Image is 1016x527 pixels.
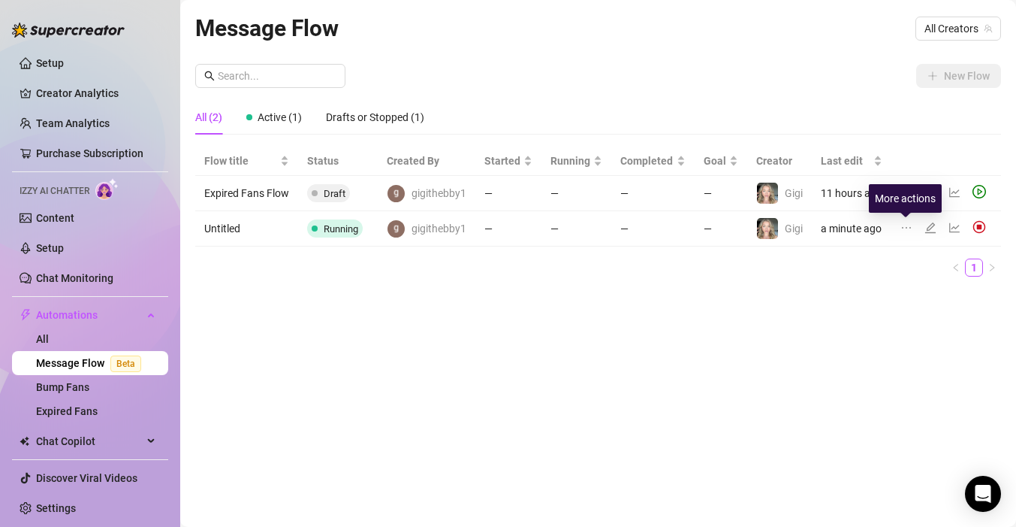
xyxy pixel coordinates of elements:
[324,188,345,199] span: Draft
[378,147,475,176] th: Created By
[916,64,1001,88] button: New Flow
[36,81,156,105] a: Creator Analytics
[195,176,298,211] td: Expired Fans Flow
[195,109,222,126] div: All (2)
[36,502,76,514] a: Settings
[36,117,110,129] a: Team Analytics
[965,259,983,277] li: 1
[972,185,986,198] span: play-circle
[948,186,960,198] span: line-chart
[110,356,141,372] span: Beta
[821,153,870,169] span: Last edit
[695,176,747,211] td: —
[36,429,143,453] span: Chat Copilot
[36,212,74,224] a: Content
[36,381,89,393] a: Bump Fans
[695,147,747,176] th: Goal
[812,176,891,211] td: 11 hours ago
[387,185,405,202] img: gigithebby1
[541,176,611,211] td: —
[326,109,424,126] div: Drafts or Stopped (1)
[36,303,143,327] span: Automations
[757,218,778,239] img: Gigi
[924,222,936,234] span: edit
[984,24,993,33] span: team
[20,184,89,198] span: Izzy AI Chatter
[972,220,986,234] img: svg%3e
[195,11,339,46] article: Message Flow
[947,259,965,277] li: Previous Page
[695,211,747,247] td: —
[258,111,302,123] span: Active (1)
[36,147,143,159] a: Purchase Subscription
[869,184,942,213] div: More actions
[36,472,137,484] a: Discover Viral Videos
[324,223,358,235] span: Running
[412,220,466,237] span: gigithebby1
[747,147,812,176] th: Creator
[983,259,1001,277] li: Next Page
[611,176,694,211] td: —
[36,405,98,417] a: Expired Fans
[475,176,541,211] td: —
[475,147,541,176] th: Started
[195,211,298,247] td: Untitled
[965,476,1001,512] div: Open Intercom Messenger
[947,259,965,277] button: left
[12,23,125,38] img: logo-BBDzfeDw.svg
[948,222,960,234] span: line-chart
[218,68,336,84] input: Search...
[36,272,113,284] a: Chat Monitoring
[36,242,64,254] a: Setup
[812,147,891,176] th: Last edit
[541,211,611,247] td: —
[611,147,694,176] th: Completed
[757,183,778,204] img: Gigi
[36,333,49,345] a: All
[704,153,726,169] span: Goal
[20,436,29,447] img: Chat Copilot
[475,211,541,247] td: —
[900,222,912,234] span: ellipsis
[36,57,64,69] a: Setup
[611,211,694,247] td: —
[484,153,520,169] span: Started
[983,259,1001,277] button: right
[987,263,996,272] span: right
[966,259,982,276] a: 1
[924,17,992,40] span: All Creators
[36,357,147,369] a: Message FlowBeta
[541,147,611,176] th: Running
[195,147,298,176] th: Flow title
[951,263,960,272] span: left
[95,178,119,200] img: AI Chatter
[812,211,891,247] td: a minute ago
[785,187,803,199] span: Gigi
[620,153,673,169] span: Completed
[387,220,405,238] img: gigithebby1
[204,153,277,169] span: Flow title
[298,147,378,176] th: Status
[20,309,32,321] span: thunderbolt
[204,71,215,81] span: search
[785,223,803,235] span: Gigi
[550,153,590,169] span: Running
[412,185,466,201] span: gigithebby1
